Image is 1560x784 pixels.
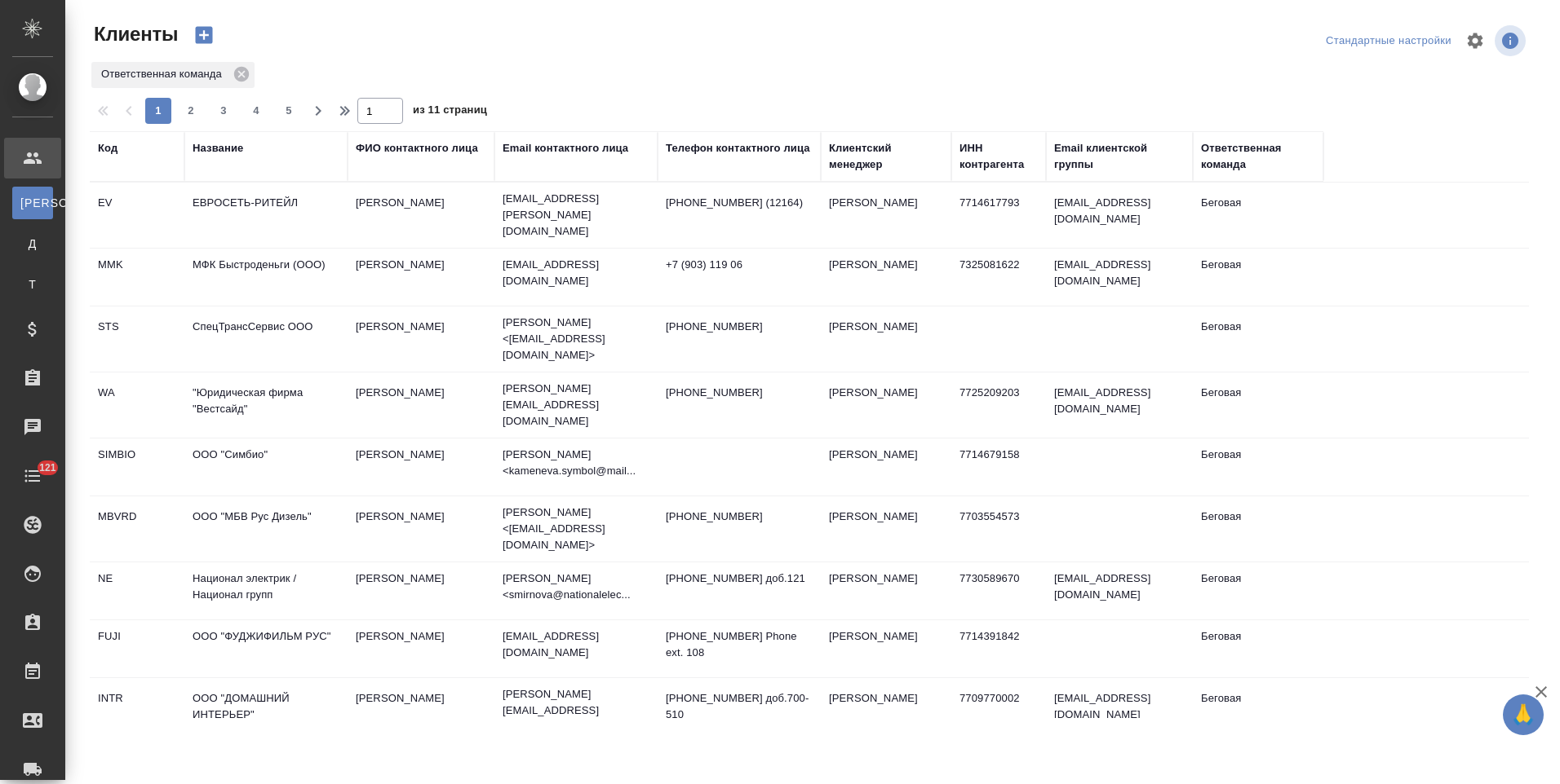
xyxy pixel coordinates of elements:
[348,562,494,619] td: [PERSON_NAME]
[90,249,184,306] td: MMK
[348,249,494,306] td: [PERSON_NAME]
[348,187,494,244] td: [PERSON_NAME]
[666,140,810,156] div: Телефон контактного лица
[1193,249,1323,306] td: Беговая
[1054,140,1185,173] div: Email клиентской группы
[184,562,348,619] td: Национал электрик / Национал групп
[1503,694,1544,735] button: 🙏
[666,509,813,525] p: [PHONE_NUMBER]
[821,500,951,557] td: [PERSON_NAME]
[90,682,184,739] td: INTR
[951,562,1046,619] td: 7730589670
[503,504,649,553] p: [PERSON_NAME] <[EMAIL_ADDRESS][DOMAIN_NAME]>
[503,570,649,603] p: [PERSON_NAME] <smirnova@nationalelec...
[91,62,255,88] div: Ответственная команда
[1193,500,1323,557] td: Беговая
[4,456,61,496] a: 121
[348,377,494,434] td: [PERSON_NAME]
[821,562,951,619] td: [PERSON_NAME]
[821,682,951,739] td: [PERSON_NAME]
[1322,29,1456,54] div: split button
[1046,682,1193,739] td: [EMAIL_ADDRESS][DOMAIN_NAME]
[243,98,269,124] button: 4
[90,311,184,368] td: STS
[1509,698,1537,732] span: 🙏
[666,570,813,587] p: [PHONE_NUMBER] доб.121
[1193,620,1323,677] td: Беговая
[503,447,649,479] p: [PERSON_NAME] <kameneva.symbol@mail...
[1495,25,1529,56] span: Посмотреть информацию
[348,500,494,557] td: [PERSON_NAME]
[20,236,45,252] span: Д
[821,377,951,434] td: [PERSON_NAME]
[184,187,348,244] td: ЕВРОСЕТЬ-РИТЕЙЛ
[1193,377,1323,434] td: Беговая
[666,195,813,211] p: [PHONE_NUMBER] (12164)
[666,319,813,335] p: [PHONE_NUMBER]
[356,140,478,156] div: ФИО контактного лица
[503,686,649,735] p: [PERSON_NAME][EMAIL_ADDRESS][DOMAIN_NAME]
[503,628,649,661] p: [EMAIL_ADDRESS][DOMAIN_NAME]
[184,620,348,677] td: ООО "ФУДЖИФИЛЬМ РУС"
[90,377,184,434] td: WA
[503,315,649,363] p: [PERSON_NAME] <[EMAIL_ADDRESS][DOMAIN_NAME]>
[276,103,302,119] span: 5
[951,187,1046,244] td: 7714617793
[90,438,184,496] td: SIMBIO
[29,460,66,476] span: 121
[1201,140,1315,173] div: Ответственная команда
[184,377,348,434] td: "Юридическая фирма "Вестсайд"
[1456,21,1495,60] span: Настроить таблицу
[1046,377,1193,434] td: [EMAIL_ADDRESS][DOMAIN_NAME]
[193,140,243,156] div: Название
[12,187,53,219] a: [PERSON_NAME]
[90,500,184,557] td: MBVRD
[503,140,628,156] div: Email контактного лица
[413,100,487,124] span: из 11 страниц
[12,268,53,301] a: Т
[348,311,494,368] td: [PERSON_NAME]
[101,66,228,82] p: Ответственная команда
[1193,311,1323,368] td: Беговая
[821,620,951,677] td: [PERSON_NAME]
[276,98,302,124] button: 5
[666,628,813,661] p: [PHONE_NUMBER] Phone ext. 108
[1193,682,1323,739] td: Беговая
[1193,187,1323,244] td: Беговая
[821,249,951,306] td: [PERSON_NAME]
[90,562,184,619] td: NE
[1193,562,1323,619] td: Беговая
[211,103,237,119] span: 3
[184,500,348,557] td: ООО "МБВ Рус Дизель"
[503,381,649,429] p: [PERSON_NAME][EMAIL_ADDRESS][DOMAIN_NAME]
[951,377,1046,434] td: 7725209203
[829,140,943,173] div: Клиентский менеджер
[178,98,204,124] button: 2
[1193,438,1323,496] td: Беговая
[184,311,348,368] td: СпецТрансСервис ООО
[666,690,813,723] p: [PHONE_NUMBER] доб.700-510
[951,249,1046,306] td: 7325081622
[1046,562,1193,619] td: [EMAIL_ADDRESS][DOMAIN_NAME]
[503,257,649,289] p: [EMAIL_ADDRESS][DOMAIN_NAME]
[211,98,237,124] button: 3
[20,276,45,293] span: Т
[951,438,1046,496] td: 7714679158
[243,103,269,119] span: 4
[959,140,1038,173] div: ИНН контрагента
[1046,249,1193,306] td: [EMAIL_ADDRESS][DOMAIN_NAME]
[184,21,224,49] button: Создать
[666,257,813,273] p: +7 (903) 119 06
[666,385,813,401] p: [PHONE_NUMBER]
[348,620,494,677] td: [PERSON_NAME]
[951,682,1046,739] td: 7709770002
[20,195,45,211] span: [PERSON_NAME]
[951,620,1046,677] td: 7714391842
[821,187,951,244] td: [PERSON_NAME]
[348,682,494,739] td: [PERSON_NAME]
[12,227,53,260] a: Д
[1046,187,1193,244] td: [EMAIL_ADDRESS][DOMAIN_NAME]
[98,140,117,156] div: Код
[90,21,178,47] span: Клиенты
[348,438,494,496] td: [PERSON_NAME]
